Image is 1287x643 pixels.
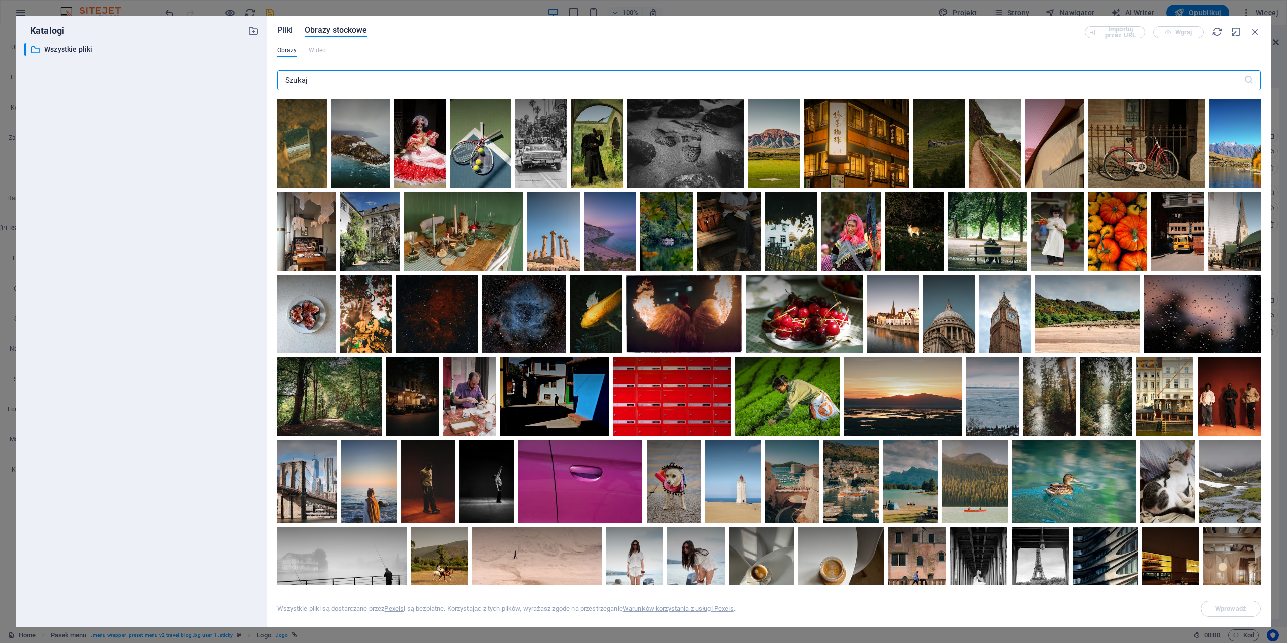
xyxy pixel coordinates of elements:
[309,44,326,56] span: Ten typ pliku nie jest obsługiwany przez ten element
[1250,26,1261,37] i: Zamknij
[277,70,1244,90] input: Szukaj
[305,24,367,36] span: Obrazy stockowe
[248,25,259,36] i: Stwórz nowy folder
[384,605,404,612] a: Pexels
[277,604,736,613] div: Wszystkie pliki są dostarczane przez i są bezpłatne. Korzystając z tych plików, wyrażasz zgodę na...
[1212,26,1223,37] i: Przeładuj
[623,605,734,612] a: Warunków korzystania z usługi Pexels
[277,44,297,56] span: Obrazy
[24,43,26,56] div: ​
[44,44,240,55] p: Wszystkie pliki
[24,24,64,37] p: Katalogi
[1231,26,1242,37] i: Minimalizuj
[1201,601,1261,617] span: Najpierw wybierz plik
[277,24,293,36] span: Pliki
